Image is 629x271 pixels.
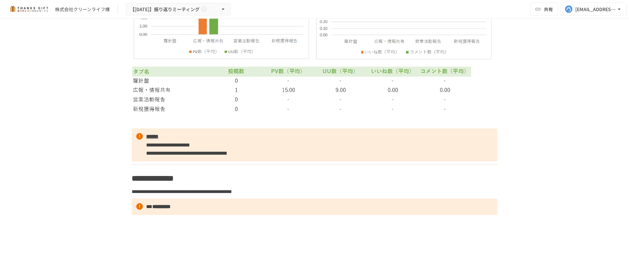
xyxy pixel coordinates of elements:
button: [EMAIL_ADDRESS][DOMAIN_NAME] [561,3,626,16]
div: 株式会社クリーンライフ様 [55,6,110,13]
button: 【[DATE]】振り返りミーティング [126,3,231,16]
span: 【[DATE]】振り返りミーティング [130,5,200,13]
img: mMP1OxWUAhQbsRWCurg7vIHe5HqDpP7qZo7fRoNLXQh [8,4,50,14]
div: [EMAIL_ADDRESS][DOMAIN_NAME] [575,5,616,13]
button: 共有 [531,3,558,16]
span: 共有 [544,6,553,13]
